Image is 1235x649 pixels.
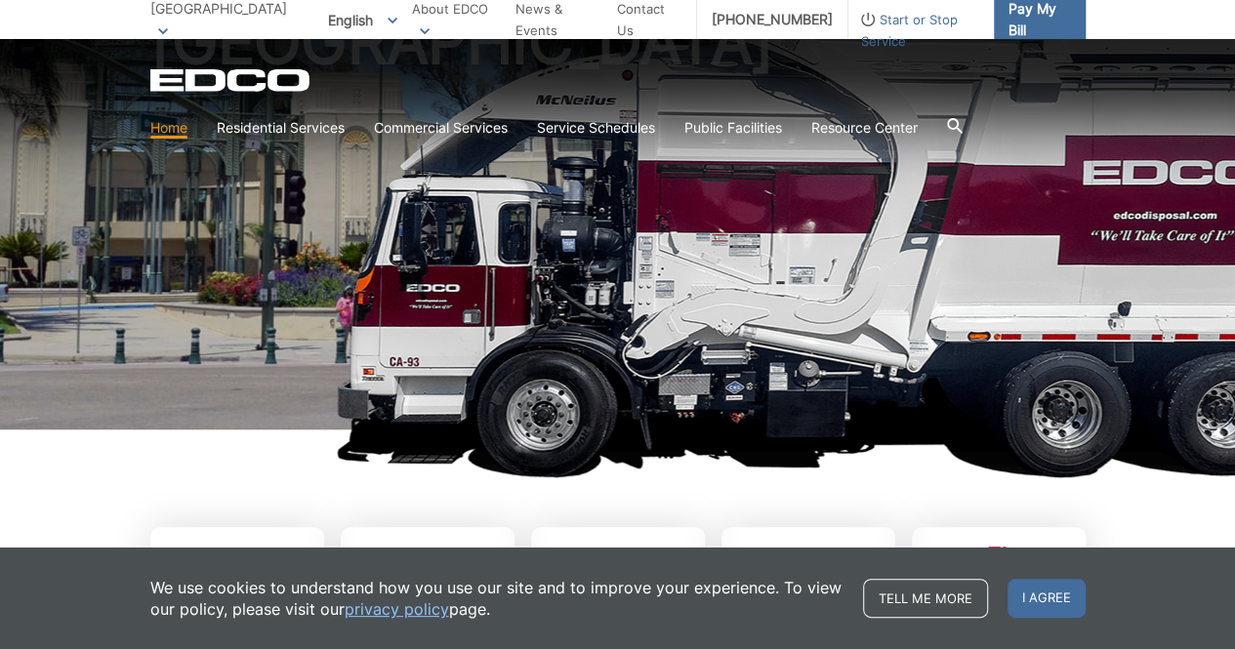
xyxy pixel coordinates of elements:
[811,117,918,139] a: Resource Center
[1008,579,1086,618] span: I agree
[684,117,782,139] a: Public Facilities
[345,598,449,620] a: privacy policy
[150,10,1086,438] h1: [GEOGRAPHIC_DATA]
[863,579,988,618] a: Tell me more
[537,117,655,139] a: Service Schedules
[217,117,345,139] a: Residential Services
[150,68,312,92] a: EDCD logo. Return to the homepage.
[313,4,412,36] span: English
[374,117,508,139] a: Commercial Services
[150,117,187,139] a: Home
[150,577,844,620] p: We use cookies to understand how you use our site and to improve your experience. To view our pol...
